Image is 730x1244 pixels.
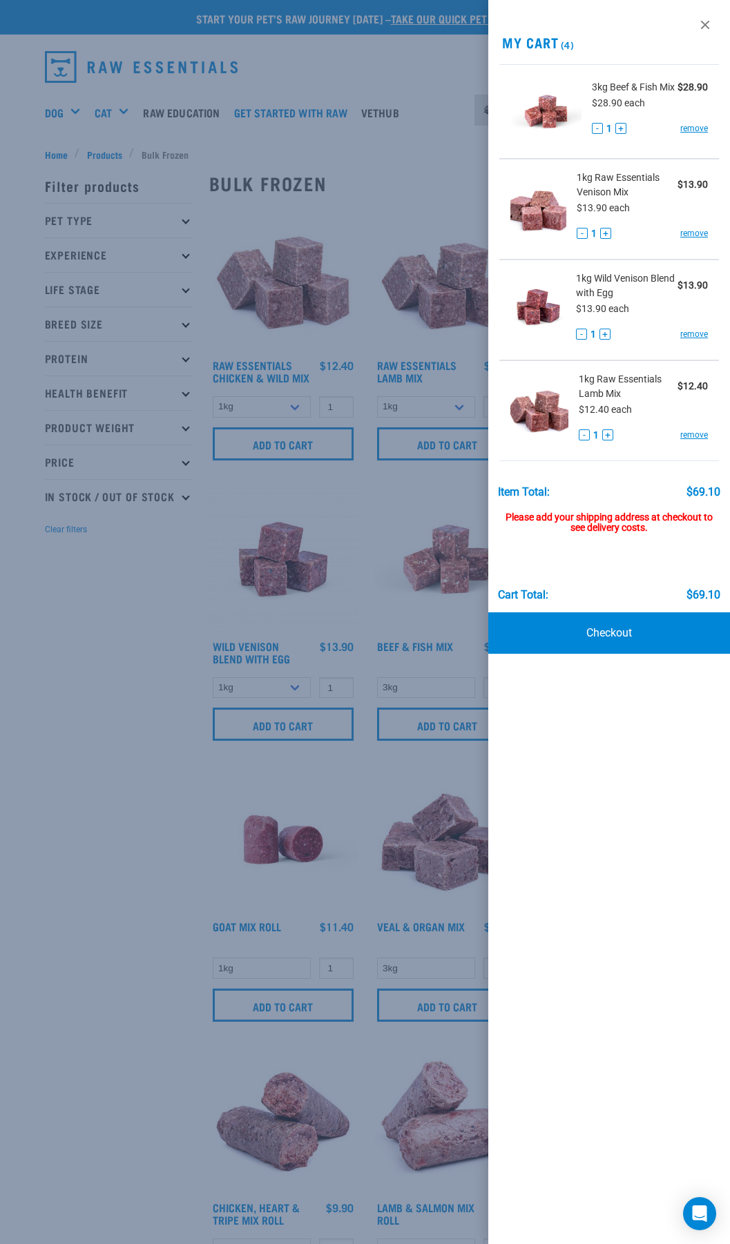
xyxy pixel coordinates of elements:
span: 1 [591,226,597,241]
span: 1 [606,122,612,136]
img: Raw Essentials Venison Mix [510,171,566,242]
span: (4) [559,42,575,47]
a: remove [680,429,708,441]
button: - [576,329,587,340]
span: $28.90 each [592,97,645,108]
button: - [577,228,588,239]
span: $12.40 each [579,404,632,415]
img: Beef & Fish Mix [510,76,582,147]
div: $69.10 [686,486,720,498]
button: - [592,123,603,134]
a: remove [680,227,708,240]
span: 1kg Wild Venison Blend with Egg [576,271,678,300]
span: 1kg Raw Essentials Venison Mix [577,171,678,200]
span: 1 [590,327,596,342]
span: 1kg Raw Essentials Lamb Mix [579,372,678,401]
span: 3kg Beef & Fish Mix [592,80,675,95]
img: Wild Venison Blend with Egg [510,271,566,342]
button: + [600,228,611,239]
strong: $13.90 [678,280,708,291]
span: $13.90 each [577,202,630,213]
a: remove [680,328,708,340]
div: $69.10 [686,589,720,601]
strong: $12.40 [678,380,708,391]
button: + [615,123,626,134]
button: - [579,429,590,440]
div: Cart total: [498,589,548,601]
a: remove [680,122,708,135]
h2: My Cart [488,35,730,50]
strong: $28.90 [678,81,708,93]
div: Open Intercom Messenger [683,1197,716,1230]
div: Item Total: [498,486,550,498]
img: Raw Essentials Lamb Mix [510,372,568,443]
span: $13.90 each [576,303,629,314]
span: 1 [593,428,599,443]
button: + [602,429,613,440]
button: + [599,329,611,340]
strong: $13.90 [678,179,708,190]
a: Checkout [488,612,730,654]
div: Please add your shipping address at checkout to see delivery costs. [498,498,721,534]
